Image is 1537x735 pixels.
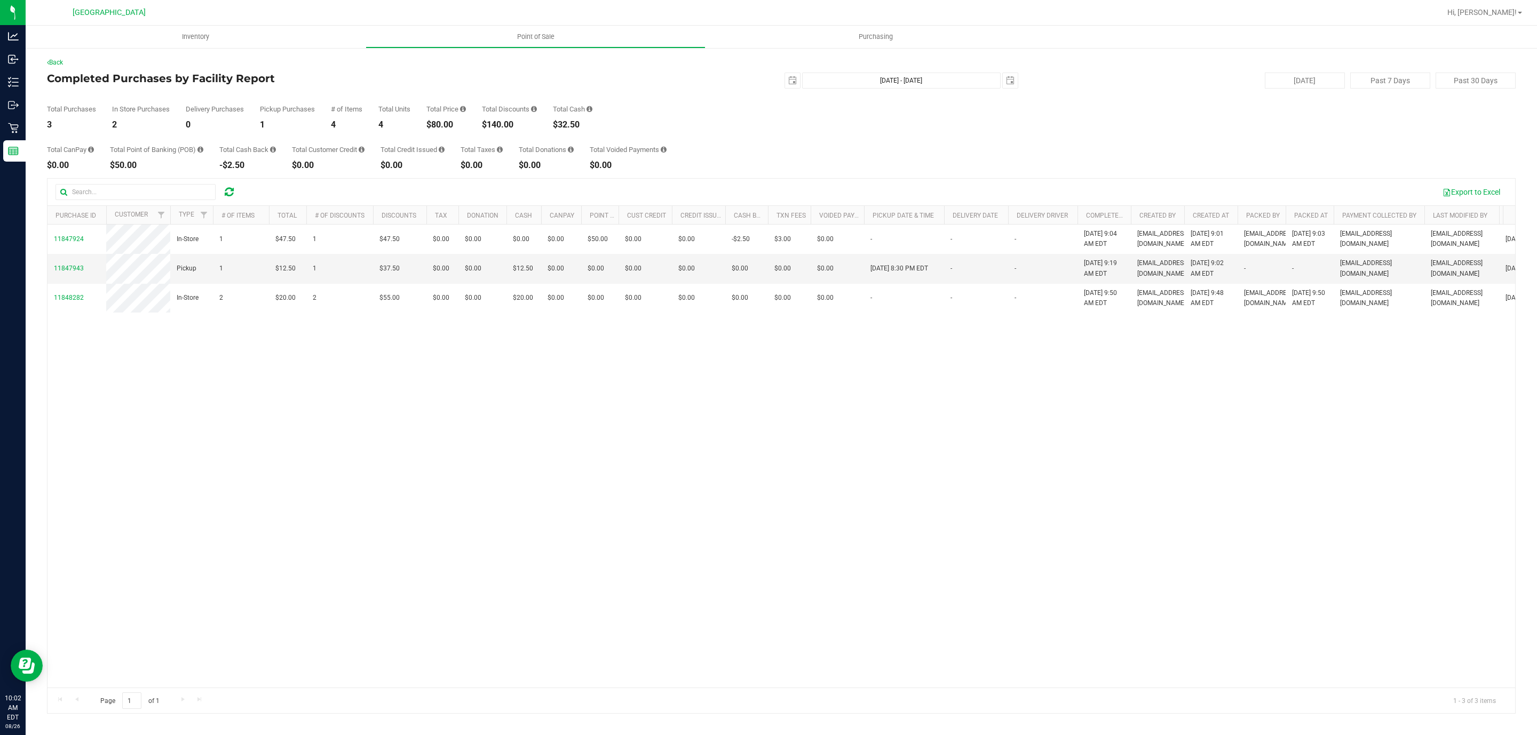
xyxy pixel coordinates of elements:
[11,650,43,682] iframe: Resource center
[177,234,199,244] span: In-Store
[8,77,19,87] inline-svg: Inventory
[381,146,445,153] div: Total Credit Issued
[587,106,592,113] i: Sum of the successful, non-voided cash payment transactions for all purchases in the date range. ...
[515,212,532,219] a: Cash
[88,146,94,153] i: Sum of the successful, non-voided CanPay payment transactions for all purchases in the date range.
[467,212,498,219] a: Donation
[8,54,19,65] inline-svg: Inbound
[1015,263,1016,274] span: -
[482,106,537,113] div: Total Discounts
[819,212,872,219] a: Voided Payment
[1084,229,1124,249] span: [DATE] 9:04 AM EDT
[550,212,574,219] a: CanPay
[197,146,203,153] i: Sum of the successful, non-voided point-of-banking payment transactions, both via payment termina...
[8,31,19,42] inline-svg: Analytics
[461,161,503,170] div: $0.00
[706,26,1045,48] a: Purchasing
[460,106,466,113] i: Sum of the total prices of all purchases in the date range.
[378,106,410,113] div: Total Units
[366,26,706,48] a: Point of Sale
[590,161,667,170] div: $0.00
[1084,258,1124,278] span: [DATE] 9:19 AM EDT
[153,206,170,224] a: Filter
[870,293,872,303] span: -
[1191,229,1231,249] span: [DATE] 9:01 AM EDT
[1246,212,1280,219] a: Packed By
[678,263,695,274] span: $0.00
[661,146,667,153] i: Sum of all voided payment transaction amounts, excluding tips and transaction fees, for all purch...
[8,123,19,133] inline-svg: Retail
[439,146,445,153] i: Sum of all account credit issued for all refunds from returned purchases in the date range.
[519,161,574,170] div: $0.00
[1244,229,1296,249] span: [EMAIL_ADDRESS][DOMAIN_NAME]
[732,293,748,303] span: $0.00
[625,263,641,274] span: $0.00
[179,211,194,218] a: Type
[785,73,800,88] span: select
[548,263,564,274] span: $0.00
[168,32,224,42] span: Inventory
[1340,229,1418,249] span: [EMAIL_ADDRESS][DOMAIN_NAME]
[553,121,592,129] div: $32.50
[1086,212,1132,219] a: Completed At
[817,234,834,244] span: $0.00
[1244,288,1296,308] span: [EMAIL_ADDRESS][DOMAIN_NAME]
[47,121,96,129] div: 3
[817,293,834,303] span: $0.00
[54,294,84,301] span: 11848282
[56,184,216,200] input: Search...
[503,32,569,42] span: Point of Sale
[47,59,63,66] a: Back
[465,263,481,274] span: $0.00
[219,263,223,274] span: 1
[275,234,296,244] span: $47.50
[774,293,791,303] span: $0.00
[774,234,791,244] span: $3.00
[732,263,748,274] span: $0.00
[625,234,641,244] span: $0.00
[5,722,21,730] p: 08/26
[378,121,410,129] div: 4
[54,235,84,243] span: 11847924
[1431,258,1493,278] span: [EMAIL_ADDRESS][DOMAIN_NAME]
[26,26,366,48] a: Inventory
[8,146,19,156] inline-svg: Reports
[680,212,725,219] a: Credit Issued
[588,293,604,303] span: $0.00
[548,293,564,303] span: $0.00
[177,293,199,303] span: In-Store
[1350,73,1430,89] button: Past 7 Days
[73,8,146,17] span: [GEOGRAPHIC_DATA]
[1431,288,1493,308] span: [EMAIL_ADDRESS][DOMAIN_NAME]
[953,212,998,219] a: Delivery Date
[1003,73,1018,88] span: select
[47,106,96,113] div: Total Purchases
[625,293,641,303] span: $0.00
[465,293,481,303] span: $0.00
[588,234,608,244] span: $50.00
[379,263,400,274] span: $37.50
[1139,212,1176,219] a: Created By
[275,293,296,303] span: $20.00
[513,293,533,303] span: $20.00
[359,146,365,153] i: Sum of the successful, non-voided payments using account credit for all purchases in the date range.
[553,106,592,113] div: Total Cash
[1431,229,1493,249] span: [EMAIL_ADDRESS][DOMAIN_NAME]
[122,692,141,709] input: 1
[1436,183,1507,201] button: Export to Excel
[110,146,203,153] div: Total Point of Banking (POB)
[461,146,503,153] div: Total Taxes
[1193,212,1229,219] a: Created At
[177,263,196,274] span: Pickup
[1342,212,1416,219] a: Payment Collected By
[47,161,94,170] div: $0.00
[1137,229,1189,249] span: [EMAIL_ADDRESS][DOMAIN_NAME]
[219,146,276,153] div: Total Cash Back
[1015,293,1016,303] span: -
[221,212,255,219] a: # of Items
[1292,288,1327,308] span: [DATE] 9:50 AM EDT
[381,161,445,170] div: $0.00
[331,106,362,113] div: # of Items
[1447,8,1517,17] span: Hi, [PERSON_NAME]!
[627,212,666,219] a: Cust Credit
